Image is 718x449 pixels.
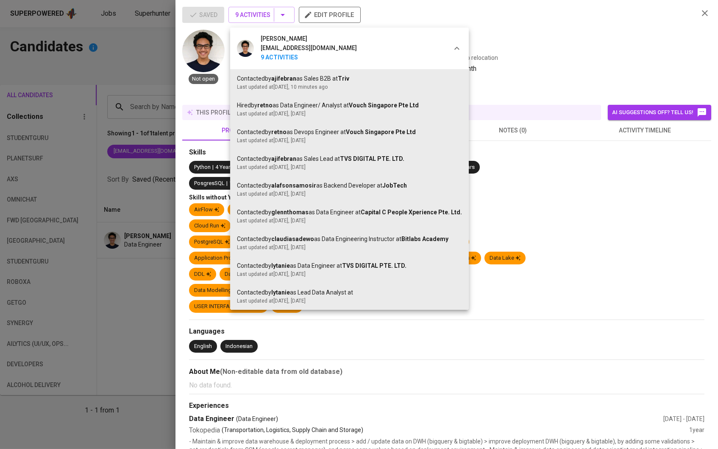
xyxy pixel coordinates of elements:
b: claudiasadewo [271,236,314,242]
div: Contacted by as Data Engineer at [237,208,462,217]
div: Contacted by as Lead Data Analyst at [237,288,462,297]
b: alafsonsamosir [271,182,316,189]
span: JobTech [382,182,407,189]
div: Last updated at [DATE] , [DATE] [237,270,462,278]
div: Contacted by as Devops Engineer at [237,128,462,137]
div: Last updated at [DATE] , [DATE] [237,110,462,118]
div: Last updated at [DATE] , [DATE] [237,190,462,198]
b: ajifebran [271,75,296,82]
span: Triv [338,75,349,82]
div: [PERSON_NAME][EMAIL_ADDRESS][DOMAIN_NAME]9 Activities [230,28,469,69]
span: Capital C People Xperience Pte. Ltd. [361,209,462,216]
div: Last updated at [DATE] , [DATE] [237,217,462,224]
span: Vouch Singapore Pte Ltd [349,102,419,109]
div: Hired by as Data Engineer/ Analyst at [237,101,462,110]
b: 9 Activities [261,53,357,62]
span: Vouch Singapore Pte Ltd [346,129,416,135]
div: Last updated at [DATE] , [DATE] [237,297,462,305]
span: TVS DIGITAL PTE. LTD. [340,155,404,162]
b: ajifebran [271,155,296,162]
span: [PERSON_NAME] [261,34,307,44]
div: Contacted by as Backend Developer at [237,181,462,190]
div: Last updated at [DATE] , [DATE] [237,137,462,144]
b: retno [271,129,287,135]
b: lytanie [271,289,290,296]
div: Contacted by as Sales Lead at [237,154,462,163]
div: Last updated at [DATE] , [DATE] [237,163,462,171]
span: Bitlabs Academy [401,236,448,242]
b: retno [257,102,273,109]
div: Contacted by as Sales B2B at [237,74,462,83]
span: TVS DIGITAL PTE. LTD. [342,262,406,269]
img: 8b41370b3879bb9bcbc20fe54856619d.jpg [237,40,254,57]
b: glennthomas [271,209,309,216]
div: Last updated at [DATE] , 10 minutes ago [237,83,462,91]
div: Last updated at [DATE] , [DATE] [237,244,462,251]
div: [EMAIL_ADDRESS][DOMAIN_NAME] [261,44,357,53]
b: lytanie [271,262,290,269]
div: Contacted by as Data Engineering Instructor at [237,235,462,244]
div: Contacted by as Data Engineer at [237,261,462,270]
